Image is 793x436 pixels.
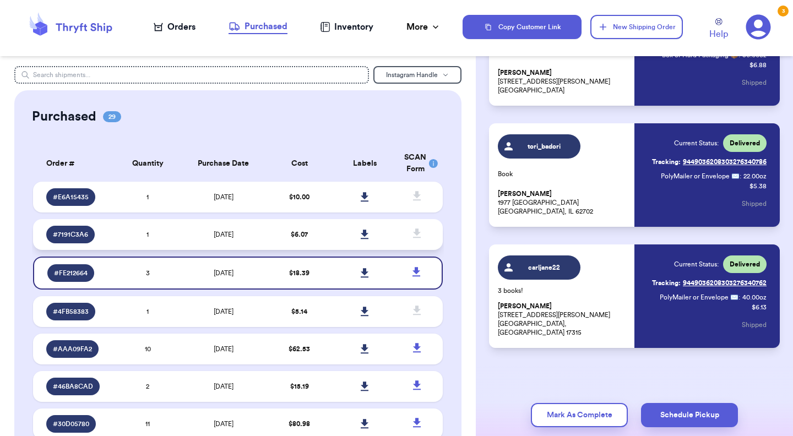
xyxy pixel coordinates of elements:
span: Current Status: [674,260,719,269]
button: New Shipping Order [590,15,683,39]
span: carljane22 [518,263,571,272]
button: Instagram Handle [373,66,461,84]
p: 1977 [GEOGRAPHIC_DATA] [GEOGRAPHIC_DATA], IL 62702 [498,189,628,216]
span: $ 80.98 [289,421,310,427]
button: Shipped [742,70,767,95]
span: [PERSON_NAME] [498,190,552,198]
p: [STREET_ADDRESS][PERSON_NAME] [GEOGRAPHIC_DATA] [498,68,628,95]
span: [DATE] [214,231,233,238]
span: [PERSON_NAME] [498,69,552,77]
p: $ 6.88 [749,61,767,69]
span: 11 [145,421,150,427]
p: $ 6.13 [752,303,767,312]
a: Purchased [229,20,287,34]
p: Book [498,170,628,178]
span: [DATE] [214,194,233,200]
div: SCAN Form [404,152,430,175]
span: [DATE] [214,346,233,352]
span: PolyMailer or Envelope ✉️ [661,173,740,179]
span: : [738,293,740,302]
th: Purchase Date [181,145,267,182]
span: $ 18.39 [289,270,309,276]
span: Delivered [730,260,760,269]
span: Current Status: [674,139,719,148]
span: # AAA09FA2 [53,345,92,353]
div: More [406,20,441,34]
span: [PERSON_NAME] [498,302,552,310]
div: Purchased [229,20,287,33]
span: $ 62.53 [289,346,310,352]
span: # 4FB58383 [53,307,89,316]
span: # 46BA8CAD [53,382,93,391]
a: Help [709,18,728,41]
a: Tracking:9449036208303276340786 [652,153,767,171]
span: Tracking: [652,279,681,287]
input: Search shipments... [14,66,369,84]
button: Copy Customer Link [463,15,582,39]
span: 22.00 oz [743,172,767,181]
span: 3 [146,270,150,276]
span: $ 6.07 [291,231,308,238]
a: 3 [746,14,771,40]
span: 40.00 oz [742,293,767,302]
span: [DATE] [214,308,233,315]
span: # 7191C3A6 [53,230,88,239]
span: 1 [146,308,149,315]
span: PolyMailer or Envelope ✉️ [660,294,738,301]
th: Quantity [115,145,181,182]
p: $ 5.38 [749,182,767,190]
span: Help [709,28,728,41]
span: [DATE] [214,421,233,427]
div: 3 [778,6,789,17]
span: 1 [146,194,149,200]
a: Tracking:9449036208303276340762 [652,274,767,292]
button: Shipped [742,313,767,337]
button: Shipped [742,192,767,216]
span: 2 [146,383,149,390]
span: # FE212664 [54,269,88,277]
th: Order # [33,145,115,182]
th: Cost [267,145,332,182]
p: [STREET_ADDRESS][PERSON_NAME] [GEOGRAPHIC_DATA], [GEOGRAPHIC_DATA] 17315 [498,302,628,337]
span: tori_badori [518,142,571,151]
span: : [740,172,741,181]
span: $ 15.19 [290,383,309,390]
button: Schedule Pickup [641,403,738,427]
h2: Purchased [32,108,96,126]
p: 3 books! [498,286,628,295]
span: [DATE] [214,383,233,390]
button: Mark As Complete [531,403,628,427]
span: 1 [146,231,149,238]
span: Instagram Handle [386,72,438,78]
span: # 30D05780 [53,419,89,428]
span: 10 [145,346,151,352]
th: Labels [332,145,398,182]
span: [DATE] [214,270,233,276]
a: Orders [154,20,195,34]
span: Delivered [730,139,760,148]
span: $ 10.00 [289,194,309,200]
a: Inventory [320,20,373,34]
span: 29 [103,111,121,122]
span: $ 5.14 [291,308,307,315]
span: # E6A15435 [53,193,89,201]
span: Tracking: [652,157,681,166]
